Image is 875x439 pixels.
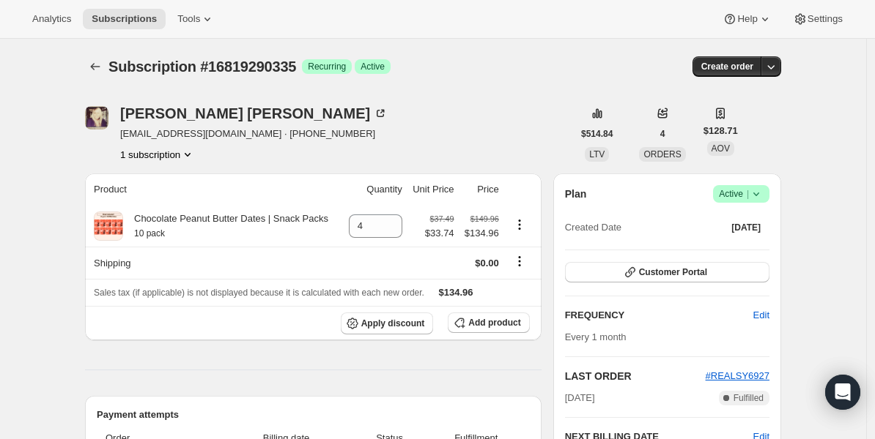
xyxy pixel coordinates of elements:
h2: Payment attempts [97,408,530,422]
span: Sales tax (if applicable) is not displayed because it is calculated with each new order. [94,288,424,298]
th: Unit Price [407,173,459,206]
a: #REALSY6927 [706,370,769,381]
th: Product [85,173,342,206]
button: $514.84 [572,124,621,144]
button: Tools [169,9,224,29]
span: [EMAIL_ADDRESS][DOMAIN_NAME] · [PHONE_NUMBER] [120,127,388,141]
button: Analytics [23,9,80,29]
span: [DATE] [565,391,595,405]
small: 10 pack [134,228,165,239]
span: Add product [468,317,520,329]
span: Created Date [565,220,621,235]
span: Analytics [32,13,71,25]
span: Settings [808,13,843,25]
button: Settings [784,9,852,29]
span: [DATE] [731,222,761,233]
span: AOV [712,143,730,154]
button: Edit [745,304,778,327]
button: Subscriptions [85,56,106,77]
span: Subscription #16819290335 [108,59,296,75]
h2: LAST ORDER [565,369,706,383]
span: Create order [701,61,753,72]
span: Help [737,13,757,25]
span: $134.96 [439,287,473,298]
span: Apply discount [361,318,425,329]
button: Create order [693,56,762,77]
button: Subscriptions [83,9,166,29]
button: Shipping actions [508,253,531,269]
button: Apply discount [341,312,434,334]
span: ORDERS [643,149,681,160]
button: Add product [448,312,529,333]
div: Chocolate Peanut Butter Dates | Snack Packs [123,211,328,241]
span: $514.84 [581,128,613,140]
div: Open Intercom Messenger [825,375,860,410]
small: $149.96 [470,214,499,223]
span: $128.71 [704,124,738,138]
button: Help [714,9,780,29]
h2: Plan [565,187,587,201]
span: $134.96 [463,226,499,241]
th: Price [459,173,503,206]
h2: FREQUENCY [565,308,753,323]
span: Active [719,187,764,201]
span: LTV [589,149,605,160]
span: Active [361,61,385,72]
span: $33.74 [425,226,454,241]
button: [DATE] [723,217,769,238]
img: product img [94,211,123,241]
span: 4 [660,128,665,140]
div: [PERSON_NAME] [PERSON_NAME] [120,106,388,121]
span: Fulfilled [734,392,764,404]
span: Subscriptions [92,13,157,25]
th: Shipping [85,247,342,279]
span: Edit [753,308,769,323]
span: Tools [177,13,200,25]
th: Quantity [342,173,407,206]
small: $37.49 [429,214,454,223]
span: Customer Portal [639,266,707,278]
button: #REALSY6927 [706,369,769,383]
button: 4 [651,124,674,144]
span: Ariel Brasher [85,106,108,130]
button: Product actions [508,217,531,233]
span: | [747,188,749,200]
span: $0.00 [475,258,499,269]
span: Every 1 month [565,331,627,342]
button: Customer Portal [565,262,769,282]
span: Recurring [308,61,346,72]
button: Product actions [120,147,195,162]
